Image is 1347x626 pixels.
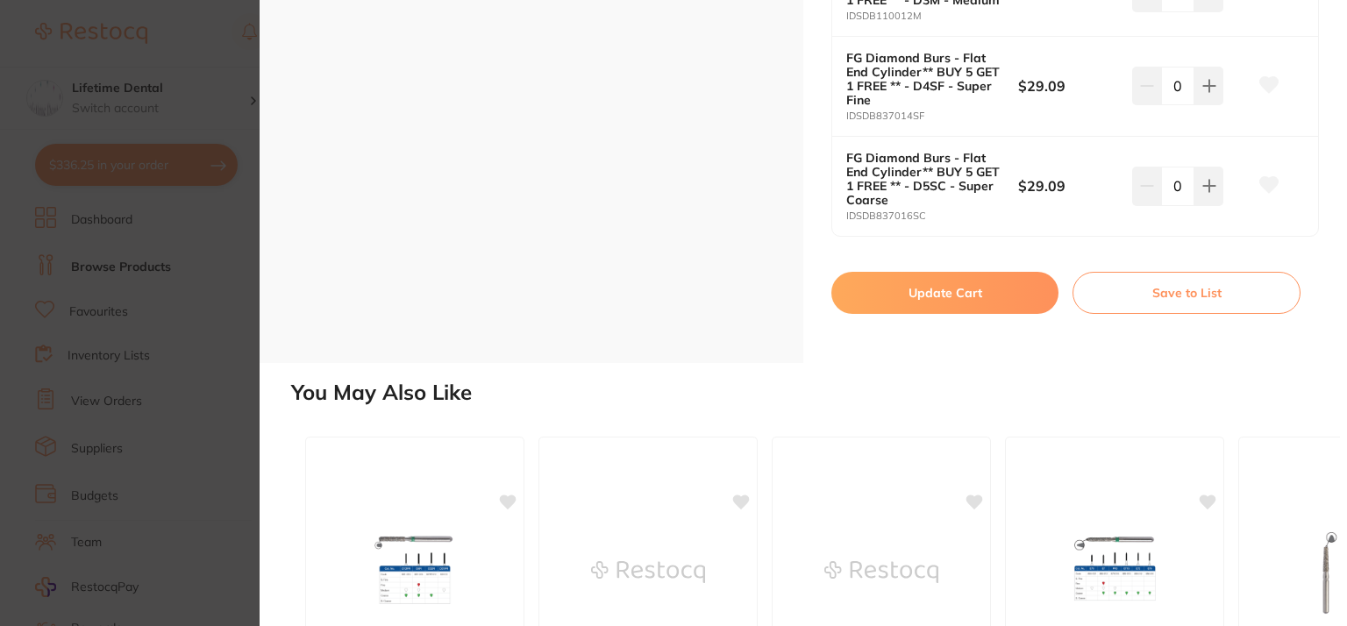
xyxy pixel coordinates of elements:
b: FG Diamond Burs - Flat End Cylinder** BUY 5 GET 1 FREE ** - D4SF - Super Fine [846,51,1001,107]
img: FG Diamond Burs - Flat End Cylinder** BUY 5 GET 1 FREE ** - D111M - Medium [591,529,705,616]
b: FG Diamond Burs - Flat End Cylinder** BUY 5 GET 1 FREE ** - D5SC - Super Coarse [846,151,1001,207]
small: IDSDB837014SF [846,110,1018,122]
button: Save to List [1073,272,1301,314]
b: $29.09 [1018,176,1121,196]
b: $29.09 [1018,76,1121,96]
img: FG Diamond Burs - Pointed Cylinder ** BUY 5 GET 1 FREE ** [1058,523,1172,611]
button: Update Cart [831,272,1058,314]
small: IDSDB110012M [846,11,1018,22]
small: IDSDB837016SC [846,210,1018,222]
img: FG Diamond Burs - Flat End Cylinder** BUY 5 GET 1 FREE ** - D1M - Medium [824,529,938,616]
img: FG Diamond Burs - Round End Cylinder **BUY 5 GET 1 FREE** [358,523,472,611]
h2: You May Also Like [291,381,1340,405]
